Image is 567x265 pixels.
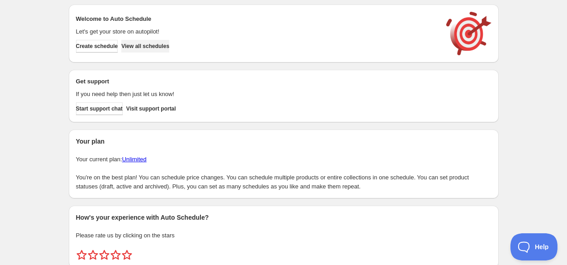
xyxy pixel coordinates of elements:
[510,233,558,260] iframe: Help Scout Beacon - Open
[126,102,176,115] a: Visit support portal
[76,137,491,146] h2: Your plan
[76,213,491,222] h2: How's your experience with Auto Schedule?
[76,231,491,240] p: Please rate us by clicking on the stars
[122,156,147,163] a: Unlimited
[76,14,437,24] h2: Welcome to Auto Schedule
[76,102,123,115] a: Start support chat
[76,90,437,99] p: If you need help then just let us know!
[76,155,491,164] p: Your current plan:
[76,173,491,191] p: You're on the best plan! You can schedule price changes. You can schedule multiple products or en...
[76,77,437,86] h2: Get support
[76,27,437,36] p: Let's get your store on autopilot!
[76,43,118,50] span: Create schedule
[121,40,169,53] button: View all schedules
[76,105,123,112] span: Start support chat
[121,43,169,50] span: View all schedules
[76,40,118,53] button: Create schedule
[126,105,176,112] span: Visit support portal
